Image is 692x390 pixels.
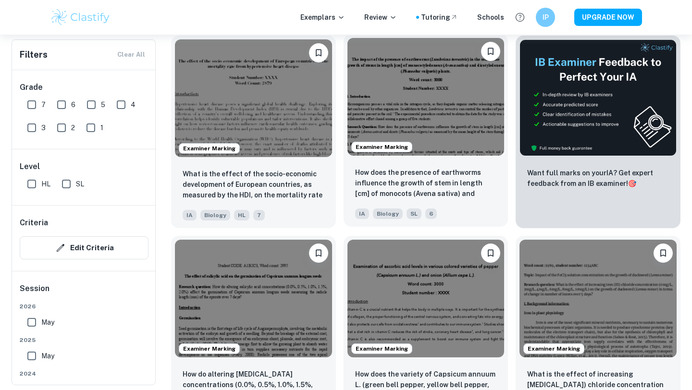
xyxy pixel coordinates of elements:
span: Examiner Marking [352,143,412,151]
a: Schools [477,12,504,23]
span: Examiner Marking [179,344,239,353]
span: 🎯 [628,180,636,187]
a: Examiner MarkingBookmarkHow does the presence of earthworms influence the growth of stem in lengt... [344,36,508,228]
h6: IP [540,12,551,23]
span: 1 [100,122,103,133]
a: Tutoring [421,12,458,23]
span: Examiner Marking [179,144,239,153]
a: ThumbnailWant full marks on yourIA? Get expert feedback from an IB examiner! [516,36,680,228]
p: Exemplars [300,12,345,23]
span: Biology [373,208,403,219]
span: 7 [41,99,46,110]
span: 5 [101,99,105,110]
p: What is the effect of the socio-economic development of European countries, as measured by the HD... [183,169,324,201]
p: How does the presence of earthworms influence the growth of stem in length [cm] of monocots (Aven... [355,167,497,200]
img: Biology IA example thumbnail: What is the effect of increasing iron (I [519,240,677,357]
h6: Filters [20,48,48,61]
img: Thumbnail [519,39,677,156]
h6: Criteria [20,217,48,229]
span: SL [76,179,84,189]
span: May [41,317,54,328]
span: IA [183,210,197,220]
img: Clastify logo [50,8,111,27]
span: Examiner Marking [352,344,412,353]
span: 2024 [20,369,148,378]
p: Want full marks on your IA ? Get expert feedback from an IB examiner! [527,168,669,189]
button: Bookmark [481,42,500,61]
span: 6 [425,208,437,219]
h6: Level [20,161,148,172]
img: Biology IA example thumbnail: What is the effect of the socio-economic [175,39,332,157]
button: IP [536,8,555,27]
button: Edit Criteria [20,236,148,259]
span: IA [355,208,369,219]
h6: Session [20,283,148,302]
span: 2025 [20,336,148,344]
span: May [41,351,54,361]
span: 7 [253,210,265,220]
button: UPGRADE NOW [574,9,642,26]
a: Examiner MarkingBookmarkWhat is the effect of the socio-economic development of European countrie... [171,36,336,228]
button: Bookmark [309,43,328,62]
span: HL [234,210,249,220]
img: Biology IA example thumbnail: How does the presence of earthworms infl [347,38,505,156]
span: 4 [131,99,136,110]
span: 3 [41,122,46,133]
span: Biology [200,210,230,220]
span: SL [407,208,421,219]
span: 6 [71,99,75,110]
span: Examiner Marking [524,344,584,353]
h6: Grade [20,82,148,93]
span: HL [41,179,50,189]
img: Biology IA example thumbnail: How do altering salicylic acid concentra [175,240,332,357]
img: Biology IA example thumbnail: How does the variety of Capsicum annuum [347,240,505,357]
p: Review [364,12,397,23]
span: 2026 [20,302,148,311]
button: Bookmark [309,244,328,263]
button: Bookmark [481,244,500,263]
button: Bookmark [654,244,673,263]
button: Help and Feedback [512,9,528,25]
span: 2 [71,122,75,133]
